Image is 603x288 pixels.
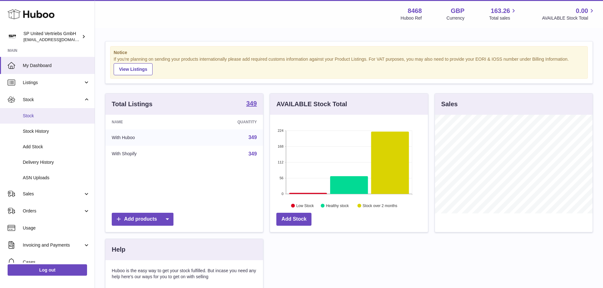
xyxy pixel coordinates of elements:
text: 224 [278,129,283,132]
strong: GBP [451,7,464,15]
strong: 8468 [408,7,422,15]
span: Total sales [489,15,517,21]
div: SP United Vertriebs GmbH [23,31,80,43]
a: 349 [248,135,257,140]
p: Huboo is the easy way to get your stock fulfilled. But incase you need any help here's our ways f... [112,268,257,280]
text: 168 [278,144,283,148]
td: With Shopify [105,146,191,162]
span: Orders [23,208,83,214]
a: 349 [246,100,257,108]
span: 163.26 [491,7,510,15]
a: View Listings [114,63,153,75]
span: Stock [23,113,90,119]
h3: AVAILABLE Stock Total [276,100,347,108]
td: With Huboo [105,129,191,146]
th: Quantity [191,115,263,129]
div: Huboo Ref [401,15,422,21]
span: Listings [23,80,83,86]
text: Stock over 2 months [363,203,397,208]
h3: Total Listings [112,100,153,108]
span: ASN Uploads [23,175,90,181]
h3: Sales [441,100,458,108]
a: Add products [112,213,173,226]
span: Stock History [23,128,90,134]
a: 349 [248,151,257,156]
text: Healthy stock [326,203,349,208]
a: 163.26 Total sales [489,7,517,21]
div: If you're planning on sending your products internationally please add required customs informati... [114,56,584,75]
a: 0.00 AVAILABLE Stock Total [542,7,595,21]
span: Usage [23,225,90,231]
span: Cases [23,259,90,265]
span: AVAILABLE Stock Total [542,15,595,21]
strong: 349 [246,100,257,107]
th: Name [105,115,191,129]
text: Low Stock [296,203,314,208]
a: Log out [8,264,87,276]
div: Currency [447,15,465,21]
a: Add Stock [276,213,311,226]
span: My Dashboard [23,63,90,69]
strong: Notice [114,50,584,56]
text: 56 [280,176,284,180]
span: Delivery History [23,159,90,165]
text: 0 [282,192,284,196]
span: 0.00 [576,7,588,15]
text: 112 [278,160,283,164]
span: Stock [23,97,83,103]
span: Invoicing and Payments [23,242,83,248]
span: [EMAIL_ADDRESS][DOMAIN_NAME] [23,37,93,42]
img: internalAdmin-8468@internal.huboo.com [8,32,17,41]
span: Add Stock [23,144,90,150]
h3: Help [112,245,125,254]
span: Sales [23,191,83,197]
